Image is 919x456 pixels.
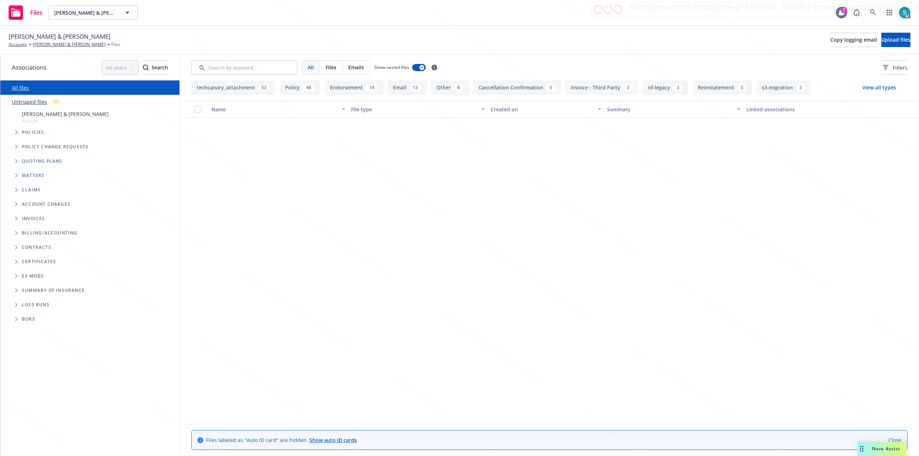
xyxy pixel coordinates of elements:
span: Files labeled as "Auto ID card" are hidden. [206,436,357,444]
button: File type [348,101,488,118]
div: 3 [796,84,806,92]
img: photo [899,7,910,18]
span: Ex Mods [22,274,44,278]
span: Policy change requests [22,145,88,149]
span: [PERSON_NAME] & [PERSON_NAME] [54,9,116,17]
span: Filters [893,64,908,71]
button: [PERSON_NAME] & [PERSON_NAME] [48,5,138,20]
div: 7 [841,7,847,13]
div: 8 [454,84,463,92]
span: Copy logging email [830,36,877,43]
div: 5 [546,84,556,92]
div: Name [211,106,337,113]
button: Email [388,80,427,95]
a: All files [12,84,29,91]
a: Accounts [9,41,27,48]
input: Search by keyword... [191,60,297,75]
button: Policy [280,80,320,95]
span: Certificates [22,260,56,264]
span: Loss Runs [22,303,50,307]
a: Files [6,3,45,23]
button: Filters [883,60,908,75]
div: Drag to move [857,442,866,456]
span: Account [22,118,109,124]
button: techcanary_attachment [191,80,275,95]
span: Files [326,64,336,71]
a: Report a Bug [849,5,864,20]
div: 53 [258,84,270,92]
span: Matters [22,173,45,178]
button: s3-migration [756,80,811,95]
a: Untriaged files [12,98,47,106]
button: Summary [604,101,744,118]
button: Upload files [881,33,910,47]
span: Claims [22,188,41,192]
div: Search [143,61,168,74]
div: 14 [366,84,378,92]
button: Name [209,101,348,118]
a: [PERSON_NAME] & [PERSON_NAME] [33,41,106,48]
input: Select all [194,106,201,113]
span: [PERSON_NAME] & [PERSON_NAME] [9,32,111,41]
span: Upload files [881,36,910,43]
span: Files [111,41,120,48]
div: 13 [409,84,421,92]
a: Show auto ID cards [309,437,357,443]
div: 11 [50,98,62,106]
div: File type [351,106,477,113]
a: Close [888,436,901,444]
div: 3 [673,84,683,92]
span: Contracts [22,245,51,250]
button: View all types [851,80,908,95]
span: All [308,64,314,71]
button: Other [431,80,469,95]
div: 3 [623,84,633,92]
button: Nova Assist [857,442,906,456]
span: Summary of insurance [22,288,85,293]
span: Account charges [22,202,70,206]
span: Quoting plans [22,159,62,163]
div: Linked associations [746,106,880,113]
div: Folder Tree Example [0,226,179,326]
span: Nova Assist [872,446,900,452]
div: Tree Example [0,109,179,226]
button: Created on [488,101,604,118]
span: BORs [22,317,35,321]
div: Summary [607,106,733,113]
button: nf-legacy [643,80,688,95]
svg: Search [143,65,149,70]
button: Copy logging email [830,33,877,47]
span: Associations [12,63,46,72]
span: [PERSON_NAME] & [PERSON_NAME] [22,110,109,118]
a: Switch app [882,5,897,20]
button: Endorsement [325,80,383,95]
div: 3 [737,84,747,92]
span: Show nested files [374,64,409,70]
div: 48 [303,84,315,92]
span: Files [30,10,42,15]
span: Policies [22,130,45,135]
button: Linked associations [743,101,883,118]
button: Invoice - Third Party [565,80,638,95]
button: SearchSearch [143,60,168,75]
span: Billing/Accounting [22,231,78,235]
a: Search [866,5,880,20]
span: Filters [883,64,908,71]
button: Cancellation Confirmation [473,80,561,95]
div: Created on [491,106,593,113]
span: Invoices [22,217,45,221]
button: Reinstatement [692,80,752,95]
span: Emails [348,64,364,71]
